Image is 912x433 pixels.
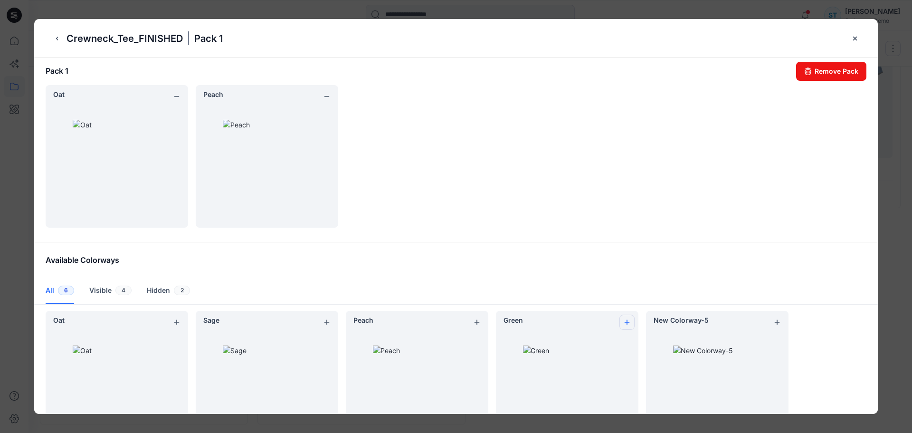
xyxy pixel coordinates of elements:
[169,89,184,104] button: remove colorway
[619,315,635,330] button: add colorway
[53,317,65,324] div: Oat
[46,278,74,304] div: All
[319,315,334,330] button: add colorway
[654,317,709,324] div: New Colorway-5
[46,85,188,228] div: Oatremove colorwayOat
[848,31,863,46] button: close-btn
[49,31,65,46] button: back button
[53,91,65,98] div: Oat
[58,286,74,295] button: 6
[196,85,338,228] div: Peachremove colorwayPeach
[66,31,183,46] p: Crewneck_Tee_FINISHED
[469,315,484,330] button: add colorway
[203,317,219,324] div: Sage
[169,315,184,330] button: add colorway
[89,278,132,304] div: Visible
[187,30,190,47] p: |
[203,91,223,98] div: Peach
[769,315,785,330] button: add colorway
[115,286,132,295] button: 4
[46,66,68,76] span: Pack 1
[796,62,866,81] button: Remove Pack
[34,242,878,278] div: Available Colorways
[353,317,373,324] div: Peach
[194,31,223,46] p: Pack 1
[147,278,190,304] div: Hidden
[174,286,190,295] button: 2
[319,89,334,104] button: remove colorway
[503,317,523,324] div: Green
